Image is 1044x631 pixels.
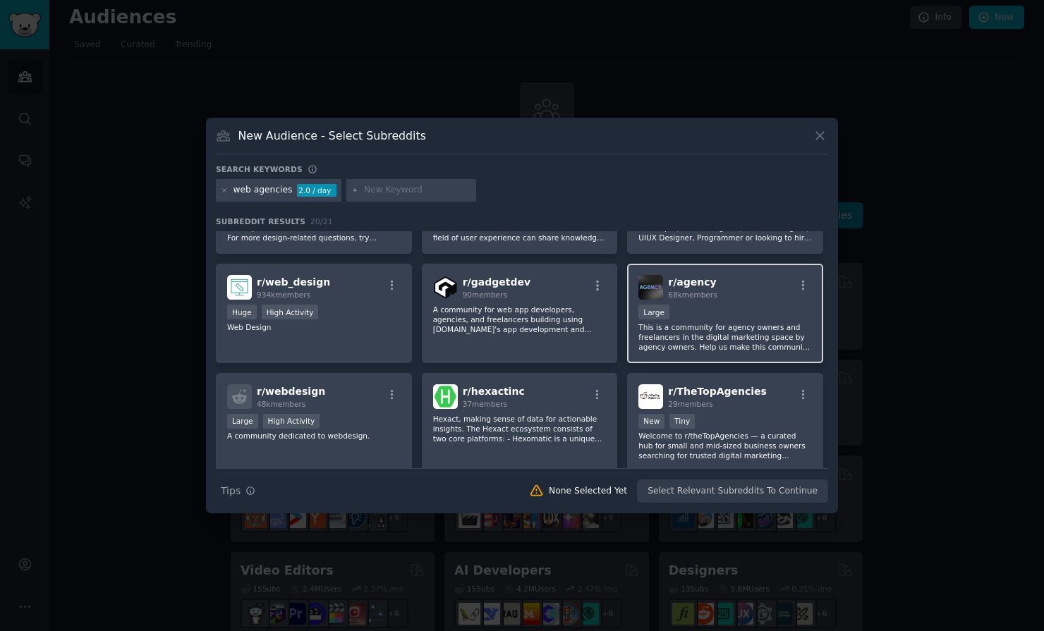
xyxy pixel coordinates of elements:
span: r/ hexactinc [463,386,525,397]
img: web_design [227,275,252,300]
div: High Activity [262,305,319,319]
div: Large [638,305,669,319]
h3: Search keywords [216,164,303,174]
span: r/ webdesign [257,386,325,397]
div: Tiny [669,414,695,429]
p: Welcome to r/theTopAgencies — a curated hub for small and mid-sized business owners searching for... [638,431,812,460]
div: web agencies [233,184,293,197]
span: 934k members [257,290,310,299]
div: Huge [227,305,257,319]
span: r/ web_design [257,276,330,288]
span: 68k members [668,290,717,299]
span: 90 members [463,290,507,299]
p: This is a community for agency owners and freelancers in the digital marketing space by agency ow... [638,322,812,352]
div: Large [227,414,258,429]
h3: New Audience - Select Subreddits [238,128,426,143]
span: 29 members [668,400,712,408]
span: r/ agency [668,276,716,288]
img: agency [638,275,663,300]
span: 37 members [463,400,507,408]
div: New [638,414,664,429]
span: 20 / 21 [310,217,333,226]
span: Tips [221,484,241,498]
p: A community for web app developers, agencies, and freelancers building using [DOMAIN_NAME]'s app ... [433,305,607,334]
div: 2.0 / day [297,184,336,197]
span: r/ TheTopAgencies [668,386,767,397]
p: A community dedicated to webdesign. [227,431,401,441]
img: TheTopAgencies [638,384,663,409]
button: Tips [216,479,260,503]
img: hexactinc [433,384,458,409]
p: Hexact, making sense of data for actionable insights. The Hexact ecosystem consists of two core p... [433,414,607,443]
img: gadgetdev [433,275,458,300]
span: r/ gadgetdev [463,276,530,288]
div: None Selected Yet [549,485,627,498]
div: High Activity [263,414,320,429]
span: Subreddit Results [216,216,305,226]
input: New Keyword [364,184,471,197]
span: 48k members [257,400,305,408]
p: Web Design [227,322,401,332]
